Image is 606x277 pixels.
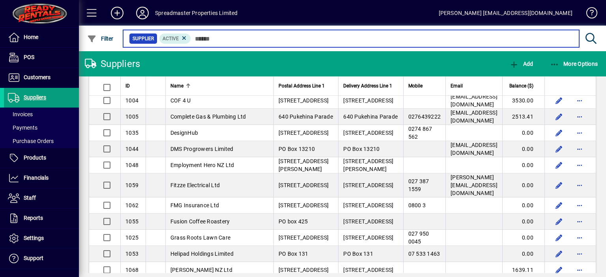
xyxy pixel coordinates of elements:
[170,82,269,90] div: Name
[133,35,154,43] span: Supplier
[170,146,234,152] span: DMS Progrowers Limited
[4,168,79,188] a: Financials
[170,82,183,90] span: Name
[24,74,50,80] span: Customers
[573,94,586,107] button: More options
[279,218,308,225] span: PO box 425
[125,202,138,208] span: 1062
[502,214,544,230] td: 0.00
[125,267,138,273] span: 1068
[279,158,329,172] span: [STREET_ADDRESS][PERSON_NAME]
[573,143,586,155] button: More options
[408,82,441,90] div: Mobile
[87,35,114,42] span: Filter
[159,33,191,44] mat-chip: Activation Status: Active
[451,110,498,124] span: [EMAIL_ADDRESS][DOMAIN_NAME]
[279,251,309,257] span: PO Box 131
[502,246,544,262] td: 0.00
[279,146,315,152] span: PO Box 13210
[4,148,79,168] a: Products
[125,234,138,241] span: 1025
[279,202,329,208] span: [STREET_ADDRESS]
[125,146,138,152] span: 1044
[573,215,586,228] button: More options
[85,58,140,70] div: Suppliers
[553,143,565,155] button: Edit
[573,264,586,276] button: More options
[502,125,544,141] td: 0.00
[343,130,393,136] span: [STREET_ADDRESS]
[451,82,498,90] div: Email
[502,141,544,157] td: 0.00
[279,182,329,188] span: [STREET_ADDRESS]
[580,2,596,27] a: Knowledge Base
[553,94,565,107] button: Edit
[125,218,138,225] span: 1055
[170,218,230,225] span: Fusion Coffee Roastery
[279,234,329,241] span: [STREET_ADDRESS]
[170,182,220,188] span: Fitzze Electrical Ltd
[170,251,234,257] span: Helipad Holdings Limited
[279,97,329,104] span: [STREET_ADDRESS]
[125,97,138,104] span: 1004
[170,97,191,104] span: COF 4 U
[8,125,37,131] span: Payments
[343,82,392,90] span: Delivery Address Line 1
[24,94,46,100] span: Suppliers
[155,7,238,19] div: Spreadmaster Properties Limited
[573,110,586,123] button: More options
[4,108,79,121] a: Invoices
[343,202,393,208] span: [STREET_ADDRESS]
[408,231,429,245] span: 027 950 0045
[573,199,586,212] button: More options
[550,61,598,67] span: More Options
[553,110,565,123] button: Edit
[502,230,544,246] td: 0.00
[105,6,130,20] button: Add
[343,182,393,188] span: [STREET_ADDRESS]
[170,130,198,136] span: DesignHub
[125,82,130,90] span: ID
[24,215,43,221] span: Reports
[4,229,79,248] a: Settings
[439,7,572,19] div: [PERSON_NAME] [EMAIL_ADDRESS][DOMAIN_NAME]
[553,199,565,212] button: Edit
[502,93,544,109] td: 3530.00
[279,130,329,136] span: [STREET_ADDRESS]
[170,267,232,273] span: [PERSON_NAME] NZ Ltd
[125,251,138,257] span: 1053
[24,175,49,181] span: Financials
[502,173,544,197] td: 0.00
[573,231,586,244] button: More options
[8,138,54,144] span: Purchase Orders
[170,234,230,241] span: Grass Roots Lawn Care
[573,179,586,191] button: More options
[4,188,79,208] a: Staff
[125,113,138,120] span: 1005
[502,157,544,173] td: 0.00
[507,82,541,90] div: Balance ($)
[4,121,79,134] a: Payments
[408,202,426,208] span: 0800 3
[502,109,544,125] td: 2513.41
[553,159,565,171] button: Edit
[24,195,36,201] span: Staff
[408,113,441,120] span: 0276439222
[553,247,565,260] button: Edit
[553,264,565,276] button: Edit
[8,111,33,117] span: Invoices
[451,82,463,90] span: Email
[507,57,535,71] button: Add
[4,48,79,67] a: POS
[553,231,565,244] button: Edit
[343,267,393,273] span: [STREET_ADDRESS]
[553,179,565,191] button: Edit
[170,202,219,208] span: FMG Insurance Ltd
[343,97,393,104] span: [STREET_ADDRESS]
[573,247,586,260] button: More options
[4,208,79,228] a: Reports
[24,154,46,161] span: Products
[553,126,565,139] button: Edit
[4,249,79,268] a: Support
[509,61,533,67] span: Add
